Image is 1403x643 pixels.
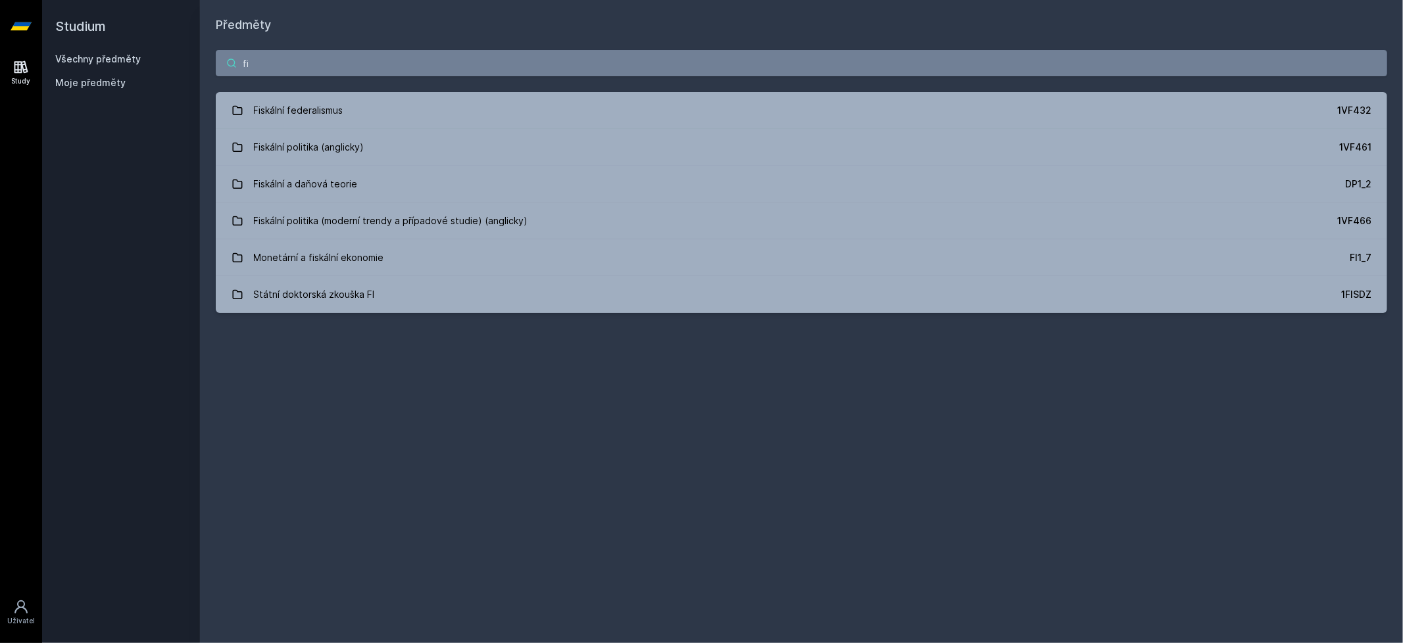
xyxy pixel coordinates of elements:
[254,281,375,308] div: Státní doktorská zkouška FI
[12,76,31,86] div: Study
[254,171,358,197] div: Fiskální a daňová teorie
[55,53,141,64] a: Všechny předměty
[216,202,1387,239] a: Fiskální politika (moderní trendy a případové studie) (anglicky) 1VF466
[3,53,39,93] a: Study
[216,239,1387,276] a: Monetární a fiskální ekonomie FI1_7
[216,16,1387,34] h1: Předměty
[1337,104,1371,117] div: 1VF432
[7,616,35,626] div: Uživatel
[254,97,343,124] div: Fiskální federalismus
[1341,288,1371,301] div: 1FISDZ
[216,50,1387,76] input: Název nebo ident předmětu…
[216,276,1387,313] a: Státní doktorská zkouška FI 1FISDZ
[216,92,1387,129] a: Fiskální federalismus 1VF432
[1339,141,1371,154] div: 1VF461
[216,129,1387,166] a: Fiskální politika (anglicky) 1VF461
[254,208,528,234] div: Fiskální politika (moderní trendy a případové studie) (anglicky)
[1350,251,1371,264] div: FI1_7
[216,166,1387,202] a: Fiskální a daňová teorie DP1_2
[254,245,384,271] div: Monetární a fiskální ekonomie
[55,76,126,89] span: Moje předměty
[254,134,364,160] div: Fiskální politika (anglicky)
[3,592,39,632] a: Uživatel
[1345,178,1371,191] div: DP1_2
[1337,214,1371,227] div: 1VF466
